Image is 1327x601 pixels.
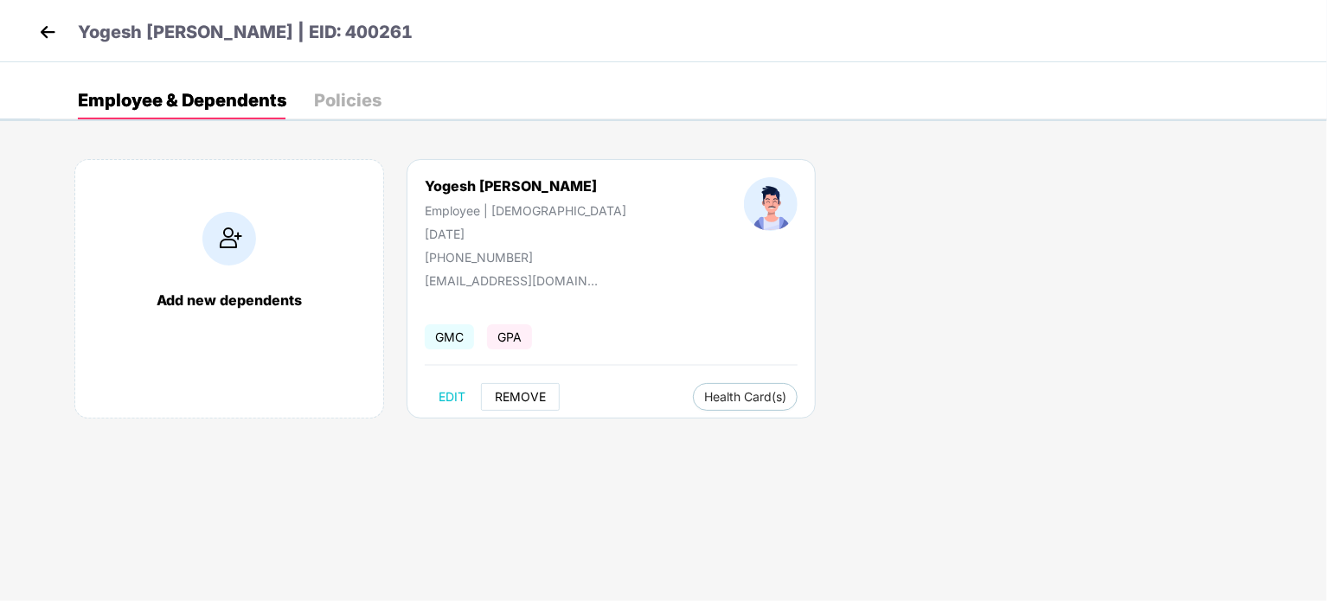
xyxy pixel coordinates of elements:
div: Yogesh [PERSON_NAME] [425,177,626,195]
div: Add new dependents [93,291,366,309]
div: Policies [314,92,381,109]
img: back [35,19,61,45]
span: Health Card(s) [704,393,786,401]
span: GPA [487,324,532,349]
div: [EMAIL_ADDRESS][DOMAIN_NAME] [425,273,598,288]
div: Employee & Dependents [78,92,286,109]
img: profileImage [744,177,798,231]
p: Yogesh [PERSON_NAME] | EID: 400261 [78,19,413,46]
div: [DATE] [425,227,626,241]
button: EDIT [425,383,479,411]
button: REMOVE [481,383,560,411]
span: GMC [425,324,474,349]
span: REMOVE [495,390,546,404]
button: Health Card(s) [693,383,798,411]
img: addIcon [202,212,256,265]
div: Employee | [DEMOGRAPHIC_DATA] [425,203,626,218]
div: [PHONE_NUMBER] [425,250,626,265]
span: EDIT [439,390,465,404]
